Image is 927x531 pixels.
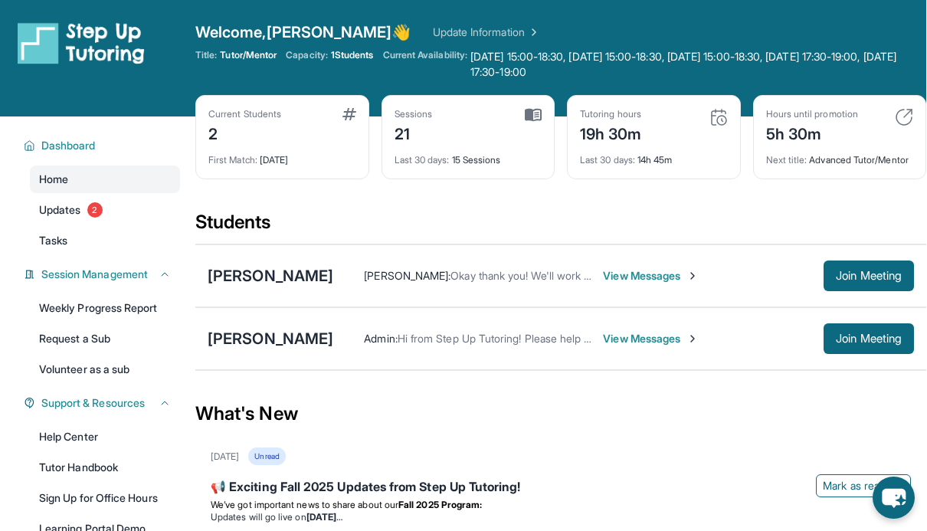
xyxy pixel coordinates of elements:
[30,356,180,383] a: Volunteer as a sub
[470,49,926,80] span: [DATE] 15:00-18:30, [DATE] 15:00-18:30, [DATE] 15:00-18:30, [DATE] 17:30-19:00, [DATE] 17:30-19:00
[895,108,913,126] img: card
[41,267,148,282] span: Session Management
[395,154,450,166] span: Last 30 days :
[450,269,626,282] span: Okay thank you! We'll work on these
[195,380,926,447] div: What's New
[87,202,103,218] span: 2
[208,154,257,166] span: First Match :
[823,478,886,493] span: Mark as read
[30,325,180,352] a: Request a Sub
[30,227,180,254] a: Tasks
[824,261,914,291] button: Join Meeting
[30,196,180,224] a: Updates2
[836,271,902,280] span: Join Meeting
[364,269,450,282] span: [PERSON_NAME] :
[286,49,328,61] span: Capacity:
[208,145,356,166] div: [DATE]
[30,166,180,193] a: Home
[395,108,433,120] div: Sessions
[686,333,699,345] img: Chevron-Right
[433,25,540,40] a: Update Information
[208,120,281,145] div: 2
[208,328,333,349] div: [PERSON_NAME]
[580,145,728,166] div: 14h 45m
[395,145,542,166] div: 15 Sessions
[30,454,180,481] a: Tutor Handbook
[41,138,96,153] span: Dashboard
[603,331,699,346] span: View Messages
[208,108,281,120] div: Current Students
[211,477,911,499] div: 📢 Exciting Fall 2025 Updates from Step Up Tutoring!
[208,265,333,287] div: [PERSON_NAME]
[220,49,277,61] span: Tutor/Mentor
[39,233,67,248] span: Tasks
[580,108,642,120] div: Tutoring hours
[395,120,433,145] div: 21
[580,154,635,166] span: Last 30 days :
[816,474,911,497] button: Mark as read
[35,138,171,153] button: Dashboard
[525,108,542,122] img: card
[766,145,914,166] div: Advanced Tutor/Mentor
[766,154,807,166] span: Next title :
[30,423,180,451] a: Help Center
[18,21,145,64] img: logo
[211,499,398,510] span: We’ve got important news to share about our
[603,268,699,284] span: View Messages
[195,210,926,244] div: Students
[766,120,858,145] div: 5h 30m
[195,21,411,43] span: Welcome, [PERSON_NAME] 👋
[41,395,145,411] span: Support & Resources
[39,202,81,218] span: Updates
[766,108,858,120] div: Hours until promotion
[306,511,342,523] strong: [DATE]
[30,484,180,512] a: Sign Up for Office Hours
[580,120,642,145] div: 19h 30m
[686,270,699,282] img: Chevron-Right
[364,332,397,345] span: Admin :
[195,49,217,61] span: Title:
[211,511,911,523] li: Updates will go live on
[836,334,902,343] span: Join Meeting
[525,25,540,40] img: Chevron Right
[873,477,915,519] button: chat-button
[39,172,68,187] span: Home
[35,395,171,411] button: Support & Resources
[709,108,728,126] img: card
[211,451,239,463] div: [DATE]
[824,323,914,354] button: Join Meeting
[248,447,285,465] div: Unread
[30,294,180,322] a: Weekly Progress Report
[383,49,467,80] span: Current Availability:
[342,108,356,120] img: card
[35,267,171,282] button: Session Management
[331,49,374,61] span: 1 Students
[398,499,482,510] strong: Fall 2025 Program:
